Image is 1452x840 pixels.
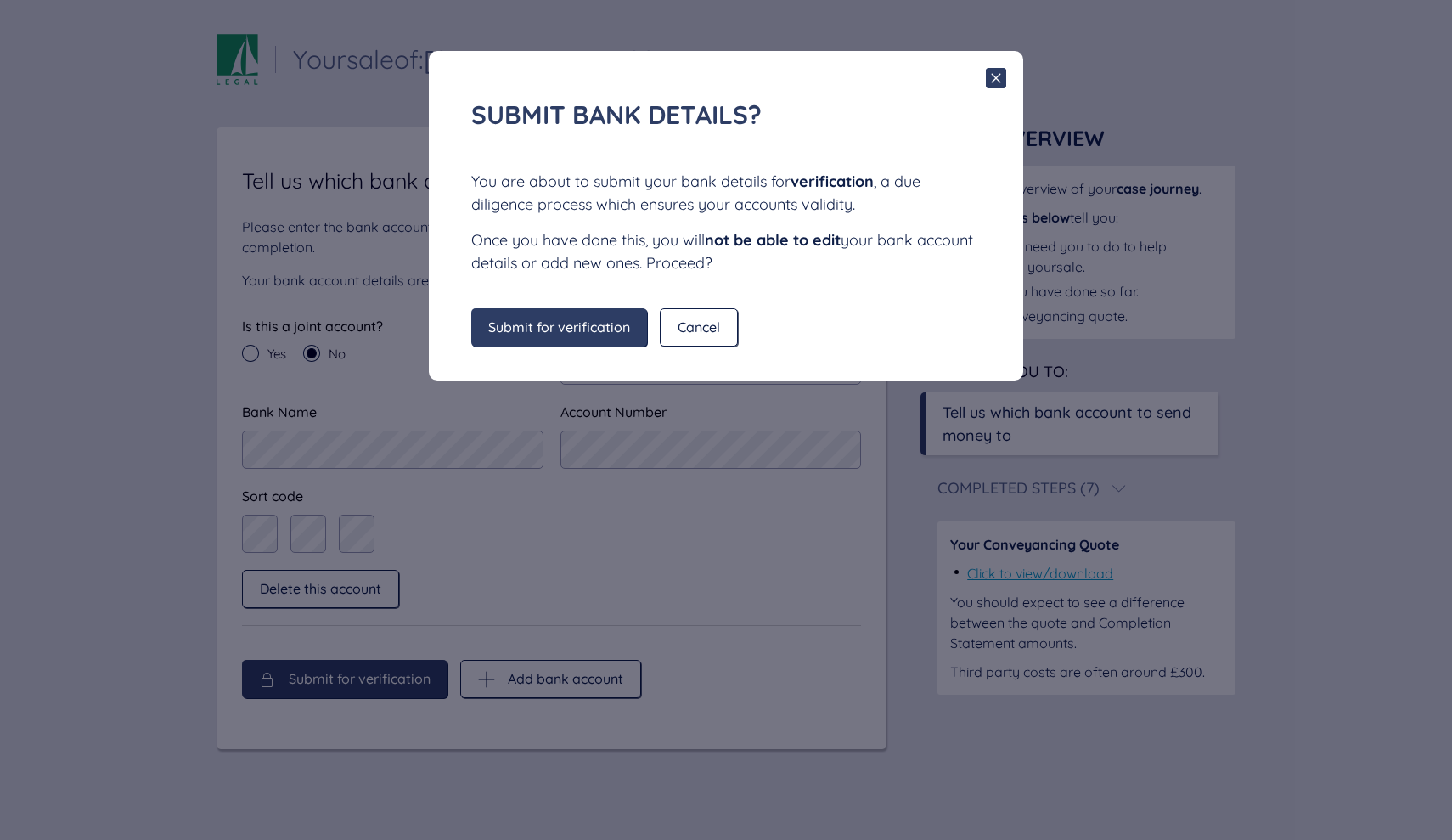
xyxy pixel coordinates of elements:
span: Submit bank details? [471,99,762,131]
span: Submit for verification [488,319,630,335]
span: not be able to edit [705,230,841,250]
span: Cancel [678,319,720,335]
div: Once you have done this, you will your bank account details or add new ones. Proceed? [471,228,981,274]
span: verification [791,172,874,191]
div: You are about to submit your bank details for , a due diligence process which ensures your accoun... [471,170,981,216]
